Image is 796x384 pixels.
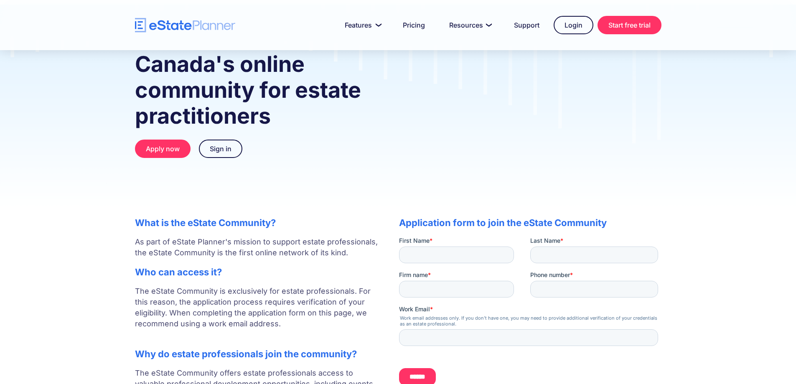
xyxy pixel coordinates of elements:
[554,16,593,34] a: Login
[199,140,242,158] a: Sign in
[135,217,382,228] h2: What is the eState Community?
[135,286,382,340] p: The eState Community is exclusively for estate professionals. For this reason, the application pr...
[393,17,435,33] a: Pricing
[135,51,361,129] strong: Canada's online community for estate practitioners
[135,267,382,277] h2: Who can access it?
[504,17,549,33] a: Support
[135,348,382,359] h2: Why do estate professionals join the community?
[399,217,661,228] h2: Application form to join the eState Community
[335,17,389,33] a: Features
[135,18,235,33] a: home
[135,237,382,258] p: As part of eState Planner's mission to support estate professionals, the eState Community is the ...
[598,16,661,34] a: Start free trial
[135,140,191,158] a: Apply now
[439,17,500,33] a: Resources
